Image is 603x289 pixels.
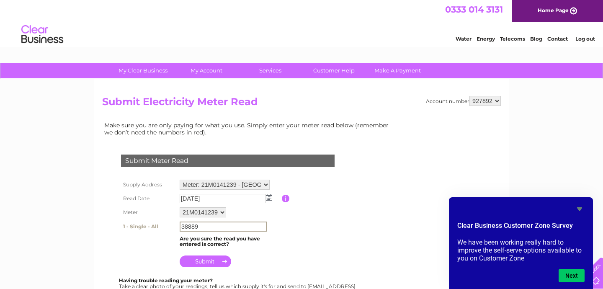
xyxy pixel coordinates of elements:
a: Water [456,36,472,42]
img: ... [266,194,272,201]
div: Clear Business is a trading name of Verastar Limited (registered in [GEOGRAPHIC_DATA] No. 3667643... [104,5,500,41]
a: 0333 014 3131 [445,4,503,15]
a: My Clear Business [108,63,178,78]
div: Submit Meter Read [121,155,335,167]
input: Submit [180,255,231,267]
b: Having trouble reading your meter? [119,277,213,284]
td: Make sure you are only paying for what you use. Simply enter your meter read below (remember we d... [102,120,395,137]
th: Read Date [119,192,178,205]
a: Make A Payment [363,63,432,78]
th: Meter [119,205,178,219]
th: Supply Address [119,178,178,192]
div: Clear Business Customer Zone Survey [457,204,585,282]
a: Customer Help [299,63,368,78]
p: We have been working really hard to improve the self-serve options available to you on Customer Zone [457,238,585,262]
a: Services [236,63,305,78]
h2: Clear Business Customer Zone Survey [457,221,585,235]
h2: Submit Electricity Meter Read [102,96,501,112]
input: Information [282,195,290,202]
div: Account number [426,96,501,106]
button: Hide survey [575,204,585,214]
th: 1 - Single - All [119,219,178,234]
td: Are you sure the read you have entered is correct? [178,234,282,250]
a: Log out [575,36,595,42]
a: Telecoms [500,36,525,42]
a: Contact [547,36,568,42]
a: My Account [172,63,241,78]
button: Next question [559,269,585,282]
img: logo.png [21,22,64,47]
a: Blog [530,36,542,42]
a: Energy [477,36,495,42]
